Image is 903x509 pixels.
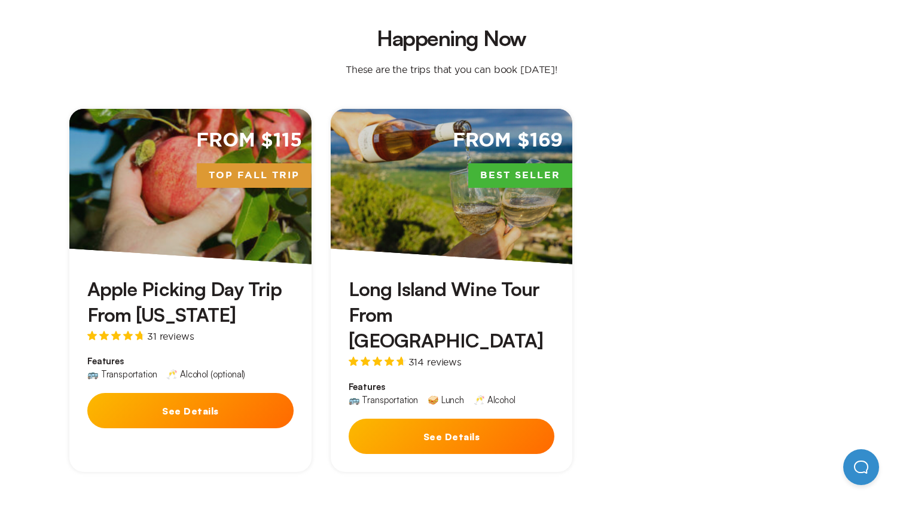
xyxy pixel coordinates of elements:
[468,163,572,188] span: Best Seller
[349,395,418,404] div: 🚌 Transportation
[87,355,294,367] span: Features
[87,276,294,328] h3: Apple Picking Day Trip From [US_STATE]
[331,109,573,473] a: From $169Best SellerLong Island Wine Tour From [GEOGRAPHIC_DATA]314 reviewsFeatures🚌 Transportati...
[87,370,157,379] div: 🚌 Transportation
[197,163,312,188] span: Top Fall Trip
[349,419,555,454] button: See Details
[349,276,555,354] h3: Long Island Wine Tour From [GEOGRAPHIC_DATA]
[349,381,555,393] span: Features
[79,28,824,49] h2: Happening Now
[428,395,464,404] div: 🥪 Lunch
[166,370,245,379] div: 🥂 Alcohol (optional)
[843,449,879,485] iframe: Help Scout Beacon - Open
[87,393,294,428] button: See Details
[147,331,194,341] span: 31 reviews
[334,63,569,75] p: These are the trips that you can book [DATE]!
[69,109,312,473] a: From $115Top Fall TripApple Picking Day Trip From [US_STATE]31 reviewsFeatures🚌 Transportation🥂 A...
[408,357,462,367] span: 314 reviews
[474,395,515,404] div: 🥂 Alcohol
[453,128,563,154] span: From $169
[196,128,302,154] span: From $115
